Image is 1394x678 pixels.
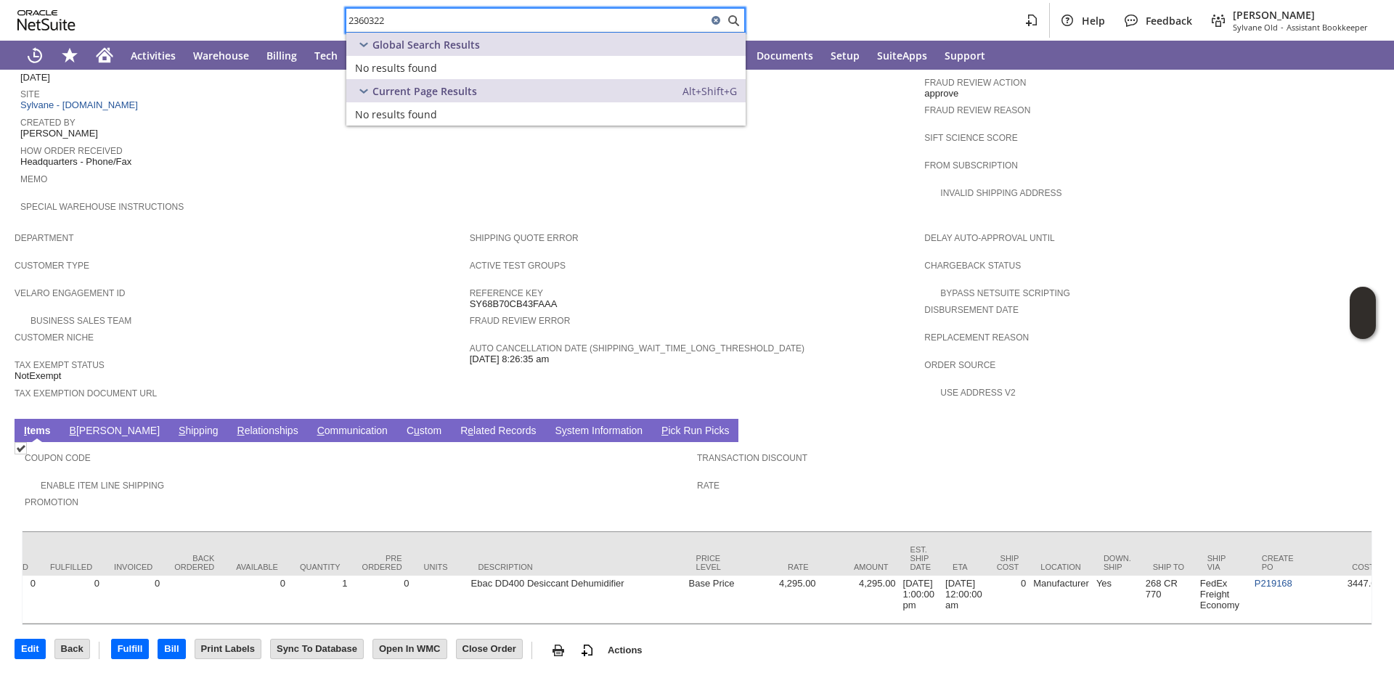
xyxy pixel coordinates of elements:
[924,88,958,99] span: approve
[174,554,214,571] div: Back Ordered
[936,41,994,70] a: Support
[271,640,363,658] input: Sync To Database
[50,563,92,571] div: Fulfilled
[15,370,61,382] span: NotExempt
[457,425,539,438] a: Related Records
[924,360,995,370] a: Order Source
[314,425,391,438] a: Communication
[52,41,87,70] div: Shortcuts
[470,354,550,365] span: [DATE] 8:26:35 am
[868,41,936,70] a: SuiteApps
[468,576,685,624] td: Ebac DD400 Desiccant Dehumidifier
[658,425,733,438] a: Pick Run Picks
[1197,576,1251,624] td: FedEx Freight Economy
[997,554,1019,571] div: Ship Cost
[1093,576,1142,624] td: Yes
[424,563,457,571] div: Units
[20,156,131,168] span: Headquarters - Phone/Fax
[346,102,746,126] a: No results found
[184,41,258,70] a: Warehouse
[20,89,40,99] a: Site
[757,49,813,62] span: Documents
[682,84,737,98] span: Alt+Shift+G
[1281,22,1284,33] span: -
[685,576,740,624] td: Base Price
[1207,554,1240,571] div: Ship Via
[112,640,149,658] input: Fulfill
[1104,554,1131,571] div: Down. Ship
[20,146,123,156] a: How Order Received
[1233,8,1368,22] span: [PERSON_NAME]
[20,202,184,212] a: Special Warehouse Instructions
[579,642,596,659] img: add-record.svg
[39,576,103,624] td: 0
[470,233,579,243] a: Shipping Quote Error
[831,563,889,571] div: Amount
[470,316,571,326] a: Fraud Review Error
[15,388,157,399] a: Tax Exemption Document URL
[924,305,1019,315] a: Disbursement Date
[158,640,184,658] input: Bill
[1142,576,1197,624] td: 268 CR 770
[924,78,1026,88] a: Fraud Review Action
[306,41,346,70] a: Tech
[822,41,868,70] a: Setup
[924,261,1021,271] a: Chargeback Status
[15,360,105,370] a: Tax Exempt Status
[362,554,402,571] div: Pre Ordered
[15,261,89,271] a: Customer Type
[24,425,27,436] span: I
[30,316,131,326] a: Business Sales Team
[372,38,480,52] span: Global Search Results
[1082,14,1105,28] span: Help
[478,563,674,571] div: Description
[1153,563,1186,571] div: Ship To
[15,442,27,454] img: Checked
[351,576,413,624] td: 0
[237,425,245,436] span: R
[1350,314,1376,340] span: Oracle Guided Learning Widget. To move around, please hold and drag
[25,497,78,507] a: Promotion
[748,41,822,70] a: Documents
[831,49,860,62] span: Setup
[470,298,558,310] span: SY68B70CB43FAAA
[924,160,1018,171] a: From Subscription
[940,388,1015,398] a: Use Address V2
[25,453,91,463] a: Coupon Code
[41,481,164,491] a: Enable Item Line Shipping
[940,288,1069,298] a: Bypass NetSuite Scripting
[289,576,351,624] td: 1
[114,563,152,571] div: Invoiced
[20,99,142,110] a: Sylvane - [DOMAIN_NAME]
[740,576,820,624] td: 4,295.00
[725,12,742,29] svg: Search
[20,128,98,139] span: [PERSON_NAME]
[470,288,543,298] a: Reference Key
[1030,576,1093,624] td: Manufacturer
[697,453,807,463] a: Transaction Discount
[900,576,942,624] td: [DATE] 1:00:00 pm
[15,233,74,243] a: Department
[131,49,176,62] span: Activities
[15,640,45,658] input: Edit
[346,12,707,29] input: Search
[1305,576,1385,624] td: 3447.00
[942,576,986,624] td: [DATE] 12:00:00 am
[17,41,52,70] a: Recent Records
[96,46,113,64] svg: Home
[1040,563,1082,571] div: Location
[924,105,1030,115] a: Fraud Review Reason
[373,640,447,658] input: Open In WMC
[300,563,341,571] div: Quantity
[1350,287,1376,339] iframe: Click here to launch Oracle Guided Learning Help Panel
[751,563,809,571] div: Rate
[26,46,44,64] svg: Recent Records
[468,425,473,436] span: e
[697,481,720,491] a: Rate
[877,49,927,62] span: SuiteApps
[1255,578,1292,589] a: P219168
[661,425,668,436] span: P
[372,84,477,98] span: Current Page Results
[1287,22,1368,33] span: Assistant Bookkeeper
[225,576,289,624] td: 0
